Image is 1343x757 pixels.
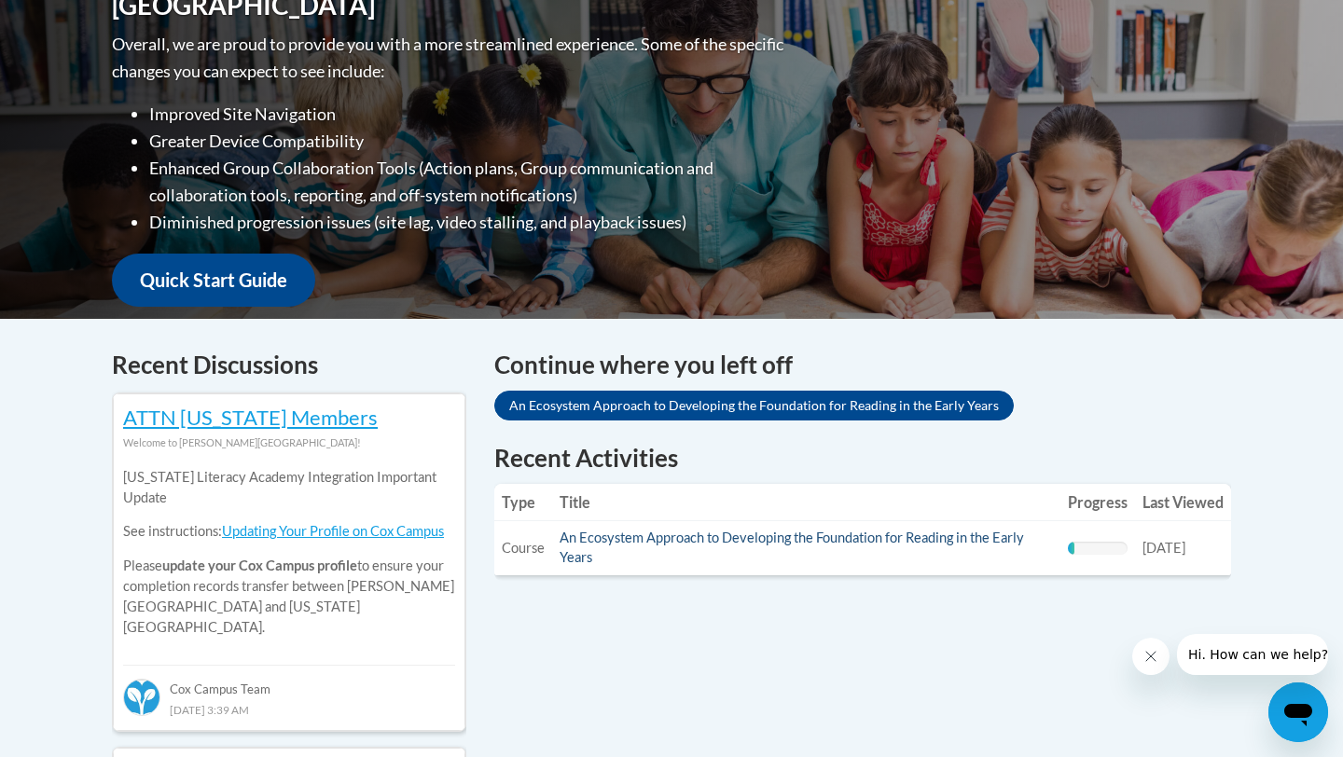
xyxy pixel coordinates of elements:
p: [US_STATE] Literacy Academy Integration Important Update [123,467,455,508]
th: Last Viewed [1135,484,1231,521]
li: Greater Device Compatibility [149,128,788,155]
div: Progress, % [1068,542,1074,555]
th: Title [552,484,1060,521]
p: See instructions: [123,521,455,542]
th: Progress [1060,484,1135,521]
span: [DATE] [1142,540,1185,556]
a: An Ecosystem Approach to Developing the Foundation for Reading in the Early Years [560,530,1024,565]
span: Course [502,540,545,556]
a: Quick Start Guide [112,254,315,307]
iframe: Close message [1132,638,1170,675]
iframe: Button to launch messaging window [1268,682,1328,742]
a: ATTN [US_STATE] Members [123,405,378,430]
h4: Recent Discussions [112,347,466,383]
div: [DATE] 3:39 AM [123,699,455,720]
li: Improved Site Navigation [149,101,788,128]
div: Welcome to [PERSON_NAME][GEOGRAPHIC_DATA]! [123,433,455,453]
p: Overall, we are proud to provide you with a more streamlined experience. Some of the specific cha... [112,31,788,85]
a: Updating Your Profile on Cox Campus [222,523,444,539]
li: Enhanced Group Collaboration Tools (Action plans, Group communication and collaboration tools, re... [149,155,788,209]
iframe: Message from company [1177,634,1328,675]
div: Please to ensure your completion records transfer between [PERSON_NAME][GEOGRAPHIC_DATA] and [US_... [123,453,455,652]
li: Diminished progression issues (site lag, video stalling, and playback issues) [149,209,788,236]
img: Cox Campus Team [123,679,160,716]
b: update your Cox Campus profile [162,557,357,573]
div: Cox Campus Team [123,665,455,698]
th: Type [494,484,552,521]
a: An Ecosystem Approach to Developing the Foundation for Reading in the Early Years [494,391,1014,420]
h4: Continue where you left off [494,347,1231,383]
h1: Recent Activities [494,441,1231,475]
